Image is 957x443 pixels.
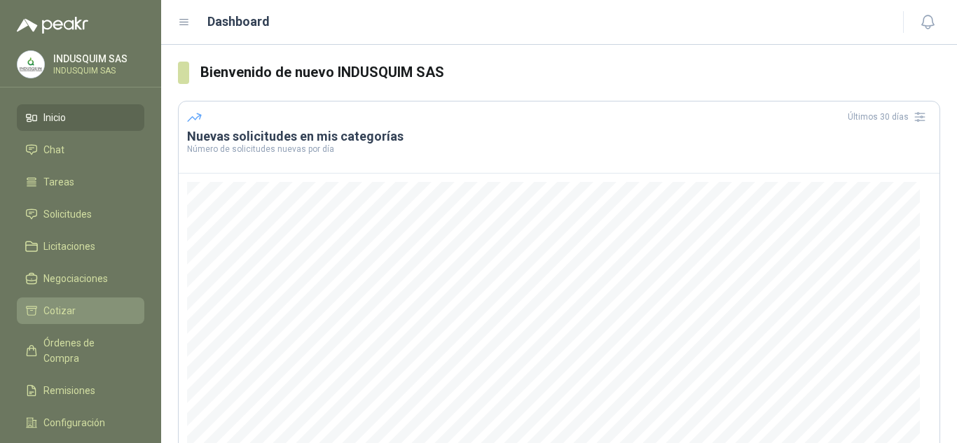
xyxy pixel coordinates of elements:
[43,383,95,398] span: Remisiones
[17,17,88,34] img: Logo peakr
[43,271,108,286] span: Negociaciones
[43,335,131,366] span: Órdenes de Compra
[43,206,92,222] span: Solicitudes
[17,377,144,404] a: Remisiones
[207,12,270,31] h1: Dashboard
[53,66,141,75] p: INDUSQUIM SAS
[18,51,44,78] img: Company Logo
[43,174,74,190] span: Tareas
[17,104,144,131] a: Inicio
[43,415,105,430] span: Configuración
[17,265,144,292] a: Negociaciones
[187,145,931,153] p: Número de solicitudes nuevas por día
[187,128,931,145] h3: Nuevas solicitudes en mis categorías
[17,330,144,372] a: Órdenes de Compra
[53,54,141,64] p: INDUSQUIM SAS
[848,106,931,128] div: Últimos 30 días
[17,233,144,260] a: Licitaciones
[43,142,64,157] span: Chat
[17,409,144,436] a: Configuración
[43,303,76,318] span: Cotizar
[200,62,940,83] h3: Bienvenido de nuevo INDUSQUIM SAS
[17,136,144,163] a: Chat
[17,169,144,195] a: Tareas
[43,110,66,125] span: Inicio
[43,239,95,254] span: Licitaciones
[17,297,144,324] a: Cotizar
[17,201,144,227] a: Solicitudes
